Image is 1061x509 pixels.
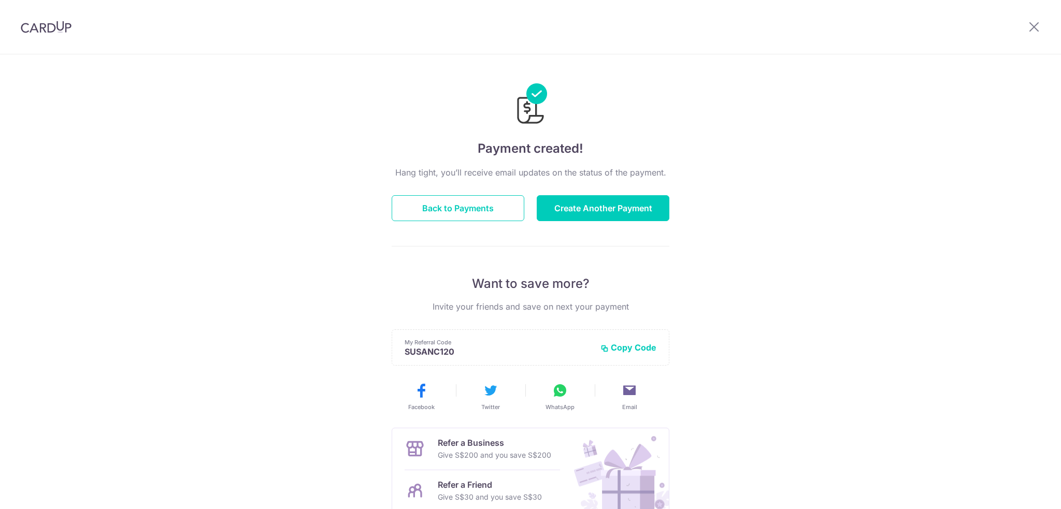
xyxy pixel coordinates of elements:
[481,403,500,411] span: Twitter
[392,166,669,179] p: Hang tight, you’ll receive email updates on the status of the payment.
[514,83,547,127] img: Payments
[392,300,669,313] p: Invite your friends and save on next your payment
[438,449,551,461] p: Give S$200 and you save S$200
[529,382,591,411] button: WhatsApp
[438,491,542,503] p: Give S$30 and you save S$30
[546,403,575,411] span: WhatsApp
[21,21,71,33] img: CardUp
[408,403,435,411] span: Facebook
[405,338,592,346] p: My Referral Code
[392,195,524,221] button: Back to Payments
[391,382,452,411] button: Facebook
[622,403,637,411] span: Email
[405,346,592,357] p: SUSANC120
[392,275,669,292] p: Want to save more?
[599,382,660,411] button: Email
[438,478,542,491] p: Refer a Friend
[392,139,669,158] h4: Payment created!
[537,195,669,221] button: Create Another Payment
[600,342,656,353] button: Copy Code
[438,437,551,449] p: Refer a Business
[460,382,521,411] button: Twitter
